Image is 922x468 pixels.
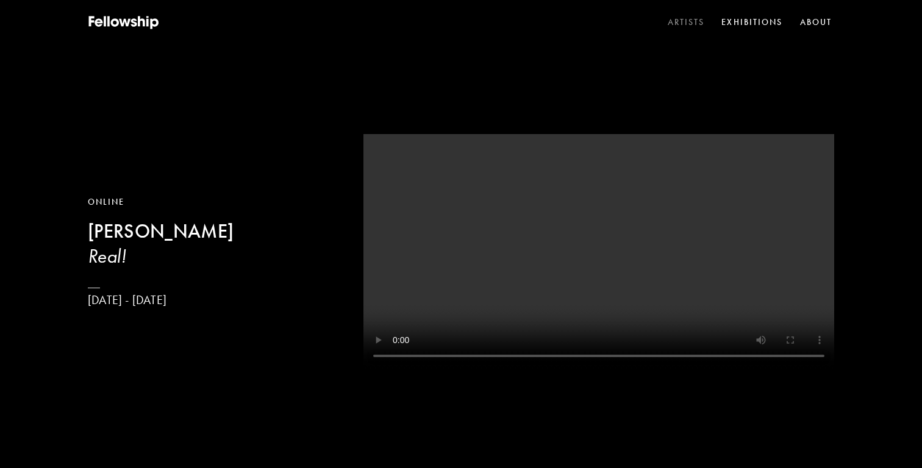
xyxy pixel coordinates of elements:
[88,244,234,268] h3: Real!
[798,13,835,32] a: About
[88,219,234,243] b: [PERSON_NAME]
[719,13,785,32] a: Exhibitions
[88,292,234,308] p: [DATE] - [DATE]
[88,196,234,209] div: Online
[665,13,707,32] a: Artists
[88,196,234,308] a: Online[PERSON_NAME]Real![DATE] - [DATE]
